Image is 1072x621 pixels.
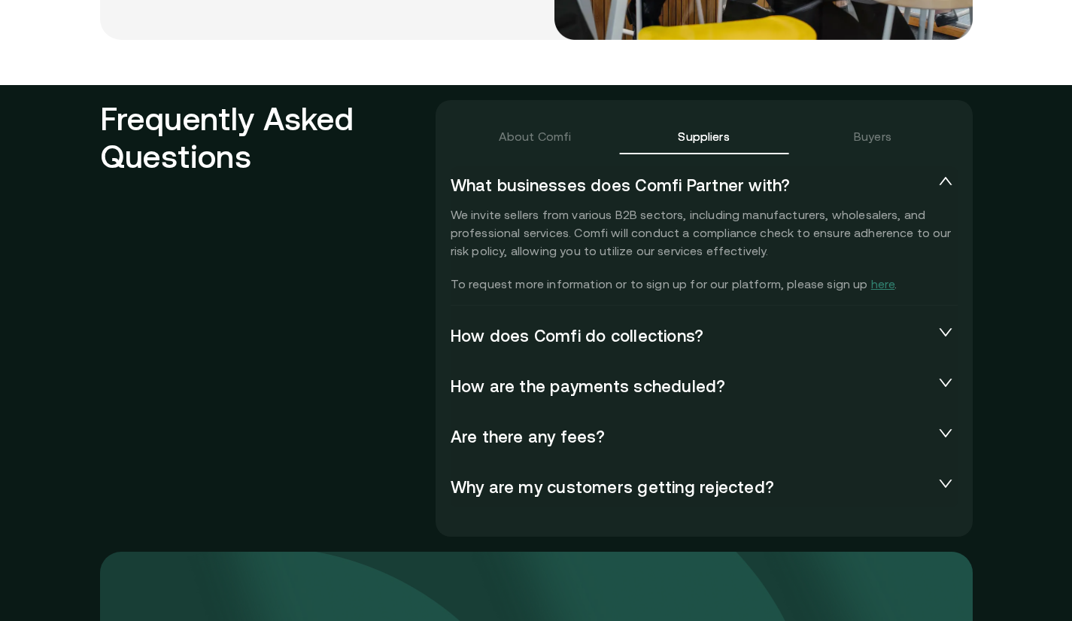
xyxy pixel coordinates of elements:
span: How are the payments scheduled? [451,376,934,397]
div: About Comfi [499,127,572,145]
div: How are the payments scheduled? [451,367,958,406]
h2: Frequently Asked Questions [100,100,436,531]
div: How does Comfi do collections? [451,317,958,356]
span: How does Comfi do collections? [451,326,934,347]
a: here [871,277,895,291]
span: Are there any fees? [451,427,934,448]
span: Why are my customers getting rejected? [451,477,934,498]
span: collapsed [938,425,953,440]
div: What businesses does Comfi Partner with? [451,166,958,205]
p: We invite sellers from various B2B sectors, including manufacturers, wholesalers, and professiona... [451,205,958,293]
div: Suppliers [678,127,729,145]
span: What businesses does Comfi Partner with? [451,175,934,196]
span: collapsed [938,375,953,390]
span: expanded [938,174,953,189]
div: Buyers [854,127,891,145]
div: Why are my customers getting rejected? [451,468,958,507]
div: Are there any fees? [451,418,958,457]
span: collapsed [938,324,953,339]
span: collapsed [938,476,953,491]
